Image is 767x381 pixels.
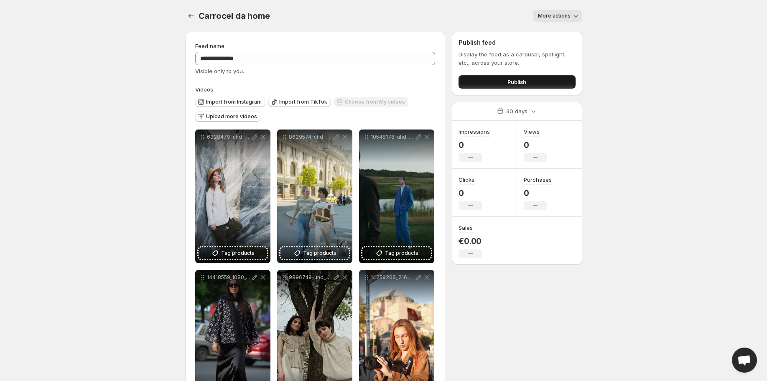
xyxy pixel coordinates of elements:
button: Publish [459,75,575,89]
span: Videos [195,86,213,93]
span: Import from Instagram [206,99,262,105]
div: 8629574-uhd_2160_4096_25fps 1Tag products [277,130,352,263]
p: 9896749-uhd_2160_4096_25fps 1 [289,274,332,281]
h2: Publish feed [459,38,575,47]
span: Carrocel da home [199,11,270,21]
button: More actions [533,10,582,22]
p: 8629574-uhd_2160_4096_25fps 1 [289,134,332,140]
button: Settings [185,10,197,22]
span: Upload more videos [206,113,257,120]
button: Import from TikTok [268,97,331,107]
button: Tag products [362,247,431,259]
div: 10548178-uhd_2160_4096_25fpsTag products [359,130,434,263]
h3: Impressions [459,127,490,136]
h3: Clicks [459,175,474,184]
div: Open chat [732,348,757,373]
span: More actions [538,13,571,19]
p: 0 [459,140,490,150]
p: Display the feed as a carousel, spotlight, etc., across your store. [459,50,575,67]
span: Publish [507,78,526,86]
span: Feed name [195,43,224,49]
button: Tag products [280,247,349,259]
span: Tag products [303,249,336,257]
span: Import from TikTok [279,99,327,105]
p: 0 [524,140,547,150]
p: €0.00 [459,236,482,246]
h3: Sales [459,224,473,232]
span: Tag products [385,249,418,257]
p: 0 [459,188,482,198]
p: 30 days [506,107,527,115]
button: Upload more videos [195,112,260,122]
p: 10548178-uhd_2160_4096_25fps [371,134,414,140]
span: Visible only to you. [195,68,244,74]
span: Tag products [221,249,255,257]
p: 14418559_1080_1920_30fps 1 [207,274,250,281]
div: 6328479-uhd_2160_4096_25fpsTag products [195,130,270,263]
p: 6328479-uhd_2160_4096_25fps [207,134,250,140]
h3: Purchases [524,175,552,184]
button: Import from Instagram [195,97,265,107]
p: 14259208_2160_3840_60fps [371,274,414,281]
button: Tag products [199,247,267,259]
h3: Views [524,127,540,136]
p: 0 [524,188,552,198]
